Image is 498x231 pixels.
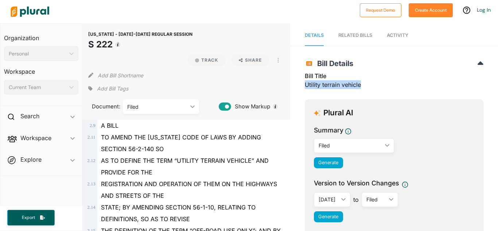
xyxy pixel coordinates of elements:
h3: Plural AI [323,108,353,118]
span: 2 . 9 [90,123,96,128]
div: RELATED BILLS [338,32,372,39]
div: Add tags [88,83,128,94]
a: Details [305,25,324,46]
span: Generate [318,160,338,165]
span: Generate [318,214,338,219]
div: Current Team [9,84,66,91]
button: Generate [314,211,343,222]
span: [US_STATE] - [DATE]-[DATE] REGULAR SESSION [88,31,192,37]
span: Bill Details [314,59,353,68]
h3: Workspace [4,61,78,77]
h3: Organization [4,27,78,43]
div: Tooltip anchor [114,41,121,48]
span: REGISTRATION AND OPERATION OF THEM ON THE HIGHWAYS AND STREETS OF THE [101,180,277,199]
div: Filed [366,196,386,203]
span: STATE; BY AMENDING SECTION 56-1-10, RELATING TO DEFINITIONS, SO AS TO REVISE [101,204,256,223]
span: 2 . 13 [87,181,95,186]
span: A BILL [101,122,118,129]
button: Add Bill Shortname [98,69,143,81]
h1: S 222 [88,38,192,51]
div: Personal [9,50,66,58]
a: RELATED BILLS [338,25,372,46]
button: Track [188,54,226,66]
button: Request Demo [360,3,401,17]
span: TO AMEND THE [US_STATE] CODE OF LAWS BY ADDING SECTION 56-2-140 SO [101,134,261,153]
button: Share [229,54,272,66]
a: Log In [477,7,491,13]
h3: Bill Title [305,72,483,80]
div: Tooltip anchor [272,103,279,110]
button: Export [7,210,55,226]
span: Document: [88,103,114,111]
span: Show Markup [231,103,270,111]
a: Create Account [409,6,453,14]
a: Activity [387,25,408,46]
span: 2 . 12 [87,158,95,163]
div: Utility terrain vehicle [305,72,483,93]
span: 2 . 14 [87,205,95,210]
span: Details [305,32,324,38]
div: [DATE] [319,196,338,203]
span: to [350,195,362,204]
span: Export [17,215,40,221]
span: Activity [387,32,408,38]
span: Version to Version Changes [314,178,399,188]
button: Create Account [409,3,453,17]
div: Filed [319,142,382,149]
div: Filed [127,103,187,111]
a: Request Demo [360,6,401,14]
h3: Summary [314,126,343,135]
span: Add Bill Tags [97,85,128,92]
span: AS TO DEFINE THE TERM “UTILITY TERRAIN VEHICLE” AND PROVIDE FOR THE [101,157,269,176]
span: 2 . 11 [87,135,96,140]
button: Generate [314,157,343,168]
button: Share [232,54,269,66]
h2: Search [20,112,39,120]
